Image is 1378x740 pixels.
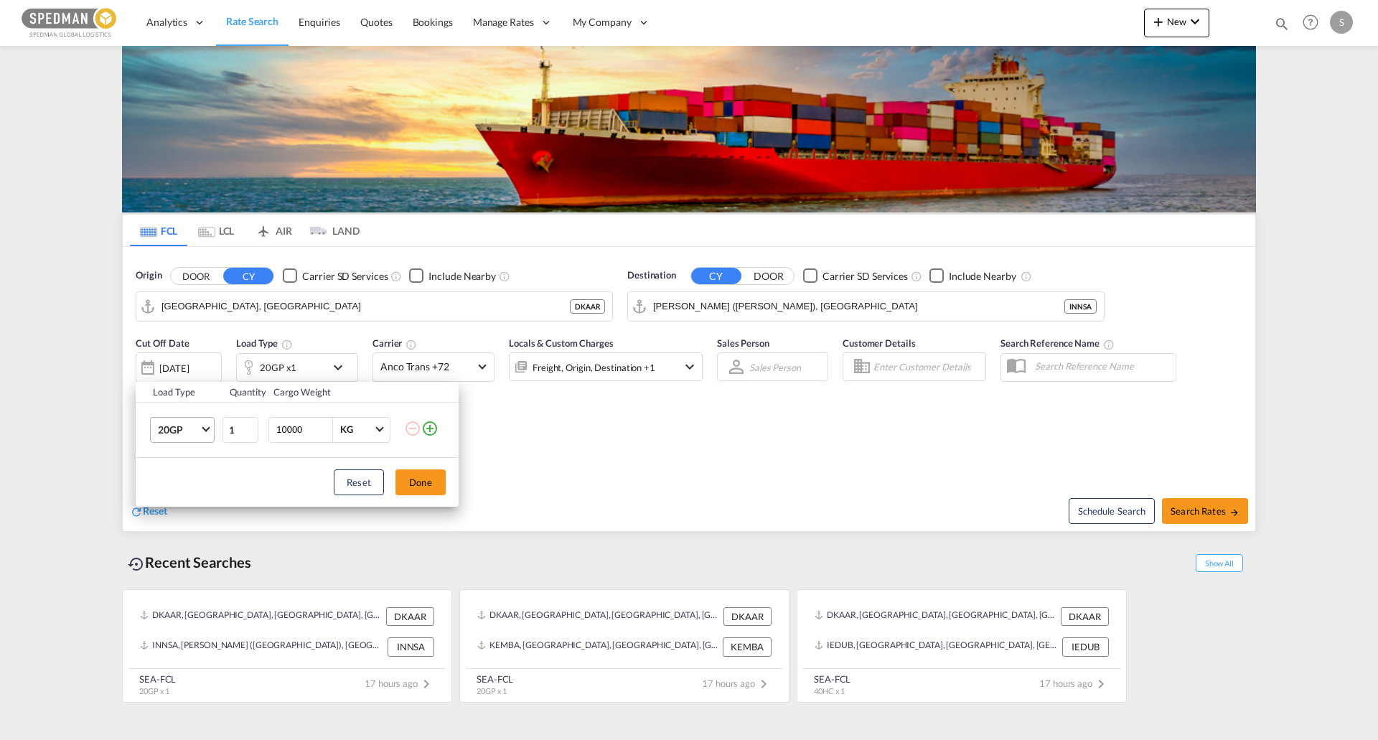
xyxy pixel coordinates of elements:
[136,382,221,403] th: Load Type
[150,417,215,443] md-select: Choose: 20GP
[275,418,332,442] input: Enter Weight
[421,420,439,437] md-icon: icon-plus-circle-outline
[340,423,353,435] div: KG
[221,382,266,403] th: Quantity
[158,423,200,437] span: 20GP
[404,420,421,437] md-icon: icon-minus-circle-outline
[334,469,384,495] button: Reset
[222,417,258,443] input: Qty
[395,469,446,495] button: Done
[273,385,395,398] div: Cargo Weight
